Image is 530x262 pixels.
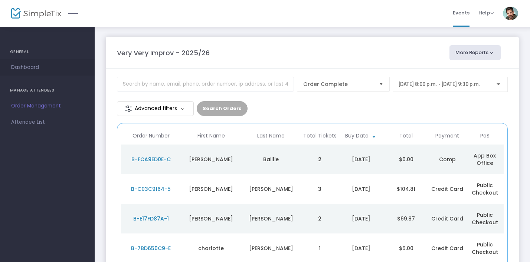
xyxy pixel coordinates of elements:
span: Public Checkout [472,241,498,256]
td: 2 [301,145,338,174]
span: Order Management [11,101,84,111]
div: Ullrich [243,185,299,193]
div: whaley [243,245,299,252]
span: Last Name [257,133,285,139]
div: B-FCA9ED0E-C [123,156,179,163]
div: Baillie [243,156,299,163]
button: Select [376,77,386,91]
td: $69.87 [384,204,429,233]
span: Sortable [371,133,377,139]
h4: MANAGE ATTENDEES [10,83,85,98]
td: 3 [301,174,338,204]
span: First Name [197,133,225,139]
span: Credit Card [431,245,463,252]
input: Search by name, email, phone, order number, ip address, or last 4 digits of card [117,77,294,92]
span: Order Number [132,133,170,139]
div: 2025-09-20 [340,245,382,252]
span: Events [453,3,470,22]
div: B-7BD650C9-E [123,245,179,252]
th: Total Tickets [301,127,338,145]
span: Credit Card [431,215,463,222]
div: Tim [183,156,239,163]
m-panel-title: Very Very Improv - 2025/26 [117,48,210,58]
span: Total [399,133,413,139]
m-button: Advanced filters [117,101,194,116]
span: Buy Date [345,133,369,139]
div: 2025-09-20 [340,215,382,222]
div: Matt [183,215,239,222]
span: Attendee List [11,117,84,127]
div: B-C03C9164-5 [123,185,179,193]
span: [DATE] 8:00 p.m. - [DATE] 9:30 p.m. [399,81,480,87]
td: $104.81 [384,174,429,204]
span: Comp [439,156,456,163]
span: Help [478,9,494,16]
span: Order Complete [303,80,373,88]
span: Public Checkout [472,211,498,226]
div: Scott [183,185,239,193]
button: More Reports [449,45,501,60]
span: App Box Office [474,152,496,167]
h4: GENERAL [10,44,85,59]
div: B-E17FD87A-1 [123,215,179,222]
span: Dashboard [11,63,84,72]
div: charlotte [183,245,239,252]
td: 2 [301,204,338,233]
td: $0.00 [384,145,429,174]
img: filter [125,105,132,112]
span: PoS [480,133,490,139]
div: 2025-09-20 [340,185,382,193]
span: Public Checkout [472,182,498,196]
div: 2025-09-20 [340,156,382,163]
span: Payment [435,133,459,139]
span: Credit Card [431,185,463,193]
div: Gibson [243,215,299,222]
